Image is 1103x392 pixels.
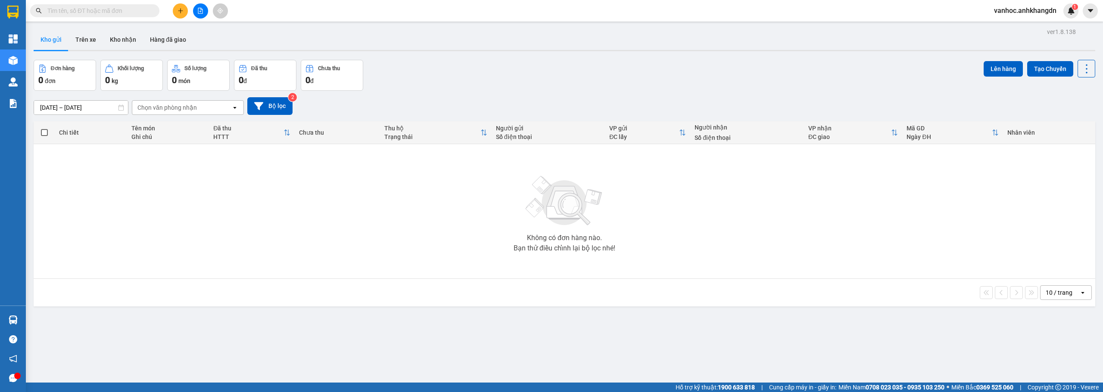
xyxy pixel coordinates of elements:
button: caret-down [1083,3,1098,19]
th: Toggle SortBy [605,121,690,144]
span: Cung cấp máy in - giấy in: [769,383,836,392]
div: Chưa thu [318,65,340,71]
svg: open [1079,289,1086,296]
input: Select a date range. [34,101,128,114]
span: notification [9,355,17,363]
strong: 0708 023 035 - 0935 103 250 [866,384,944,391]
span: kg [112,77,118,84]
img: logo-vxr [7,6,19,19]
div: Tên món [131,125,205,132]
span: aim [217,8,223,14]
span: file-add [197,8,203,14]
div: Không có đơn hàng nào. [527,235,602,241]
div: Số điện thoại [496,133,601,140]
span: món [178,77,190,84]
div: Mã GD [907,125,992,132]
div: Người nhận [695,124,800,131]
th: Toggle SortBy [902,121,1003,144]
button: Tạo Chuyến [1027,61,1073,77]
div: Số lượng [184,65,206,71]
button: Khối lượng0kg [100,60,163,91]
strong: 0369 525 060 [976,384,1013,391]
button: Bộ lọc [247,97,293,115]
div: Chi tiết [59,129,123,136]
img: warehouse-icon [9,315,18,324]
img: solution-icon [9,99,18,108]
span: Miền Nam [838,383,944,392]
div: VP nhận [808,125,891,132]
img: icon-new-feature [1067,7,1075,15]
div: Ngày ĐH [907,133,992,140]
div: Đã thu [213,125,283,132]
span: message [9,374,17,382]
button: Chưa thu0đ [301,60,363,91]
div: ĐC giao [808,133,891,140]
img: warehouse-icon [9,77,18,86]
span: 0 [239,75,243,85]
span: copyright [1055,384,1061,390]
span: plus [178,8,184,14]
span: caret-down [1087,7,1094,15]
div: Người gửi [496,125,601,132]
img: warehouse-icon [9,56,18,65]
span: đơn [45,77,56,84]
div: Khối lượng [118,65,144,71]
button: aim [213,3,228,19]
th: Toggle SortBy [209,121,294,144]
div: Số điện thoại [695,134,800,141]
sup: 2 [288,93,297,102]
button: Trên xe [69,29,103,50]
svg: open [231,104,238,111]
img: dashboard-icon [9,34,18,43]
div: Nhân viên [1007,129,1091,136]
div: VP gửi [609,125,679,132]
button: plus [173,3,188,19]
span: vanhoc.anhkhangdn [987,5,1063,16]
span: 1 [1073,4,1076,10]
div: Bạn thử điều chỉnh lại bộ lọc nhé! [514,245,615,252]
button: file-add [193,3,208,19]
div: ĐC lấy [609,133,679,140]
span: | [1020,383,1021,392]
button: Kho gửi [34,29,69,50]
th: Toggle SortBy [380,121,492,144]
button: Kho nhận [103,29,143,50]
span: Hỗ trợ kỹ thuật: [676,383,755,392]
div: Đơn hàng [51,65,75,71]
div: 10 / trang [1046,288,1072,297]
div: HTTT [213,133,283,140]
strong: 1900 633 818 [718,384,755,391]
span: ⚪️ [947,386,949,389]
button: Đã thu0đ [234,60,296,91]
span: 0 [105,75,110,85]
span: Miền Bắc [951,383,1013,392]
div: Thu hộ [384,125,480,132]
span: 0 [305,75,310,85]
th: Toggle SortBy [804,121,903,144]
div: Chưa thu [299,129,376,136]
span: 0 [172,75,177,85]
div: Ghi chú [131,133,205,140]
div: Đã thu [251,65,267,71]
span: đ [310,77,314,84]
div: Trạng thái [384,133,480,140]
button: Lên hàng [984,61,1023,77]
button: Hàng đã giao [143,29,193,50]
span: 0 [38,75,43,85]
div: ver 1.8.138 [1047,27,1076,37]
div: Chọn văn phòng nhận [137,103,197,112]
img: svg+xml;base64,PHN2ZyBjbGFzcz0ibGlzdC1wbHVnX19zdmciIHhtbG5zPSJodHRwOi8vd3d3LnczLm9yZy8yMDAwL3N2Zy... [521,171,608,231]
sup: 1 [1072,4,1078,10]
span: question-circle [9,335,17,343]
span: | [761,383,763,392]
input: Tìm tên, số ĐT hoặc mã đơn [47,6,149,15]
button: Số lượng0món [167,60,230,91]
button: Đơn hàng0đơn [34,60,96,91]
span: search [36,8,42,14]
span: đ [243,77,247,84]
